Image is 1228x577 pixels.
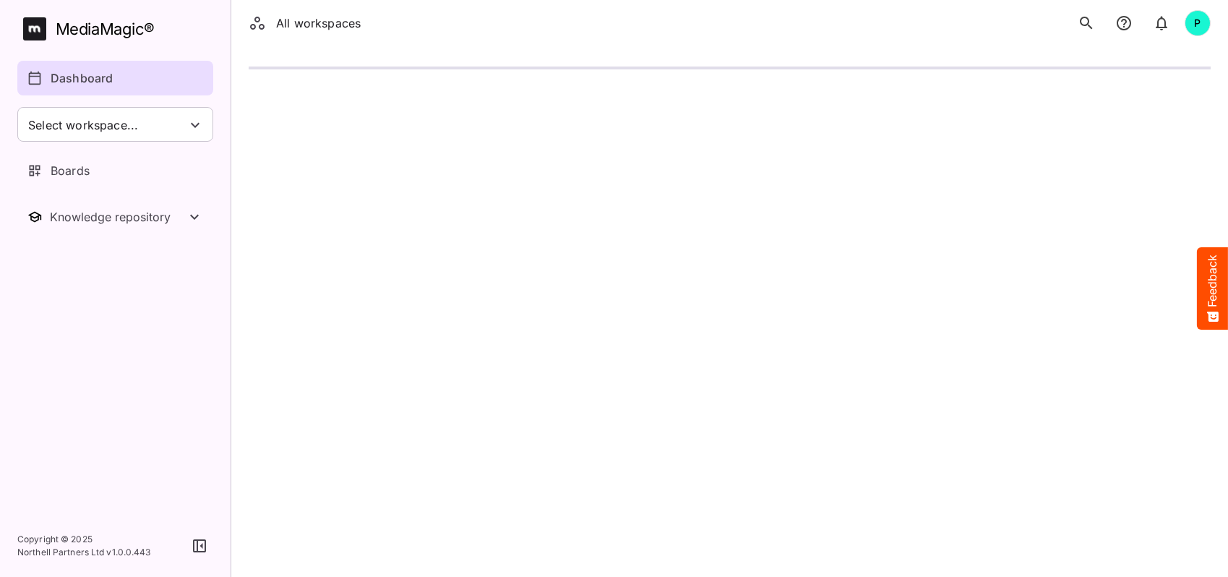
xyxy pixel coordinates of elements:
[17,153,213,188] a: Boards
[50,210,186,224] div: Knowledge repository
[1147,9,1176,38] button: notifications
[1072,9,1101,38] button: search
[23,17,213,40] a: MediaMagic®
[17,533,151,546] p: Copyright © 2025
[1109,9,1138,38] button: notifications
[1185,10,1211,36] div: P
[28,117,138,134] span: Select workspace...
[17,546,151,559] p: Northell Partners Ltd v 1.0.0.443
[56,17,155,41] div: MediaMagic ®
[51,69,113,87] p: Dashboard
[51,162,90,179] p: Boards
[17,200,213,234] button: Toggle Knowledge repository
[17,61,213,95] a: Dashboard
[1197,247,1228,330] button: Feedback
[17,200,213,234] nav: Knowledge repository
